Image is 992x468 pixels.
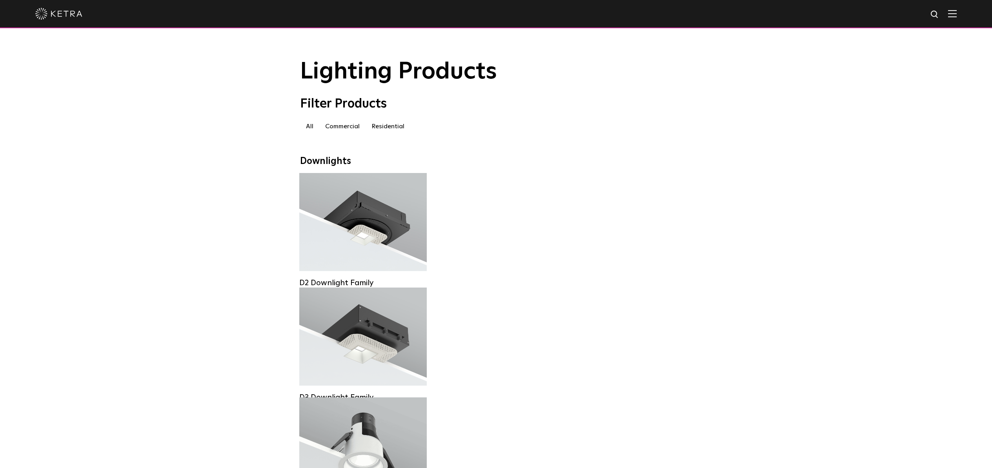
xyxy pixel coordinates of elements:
[366,119,410,133] label: Residential
[300,60,497,84] span: Lighting Products
[299,393,427,402] div: D3 Downlight Family
[300,97,692,111] div: Filter Products
[300,156,692,167] div: Downlights
[299,173,427,276] a: D2 Downlight Family Lumen Output:1200Colors:White / Black / Gloss Black / Silver / Bronze / Silve...
[299,278,427,288] div: D2 Downlight Family
[319,119,366,133] label: Commercial
[948,10,957,17] img: Hamburger%20Nav.svg
[35,8,82,20] img: ketra-logo-2019-white
[300,119,319,133] label: All
[930,10,940,20] img: search icon
[299,288,427,386] a: D3 Downlight Family Lumen Output:700 / 900 / 1100Colors:White / Black / Silver / Bronze / Paintab...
